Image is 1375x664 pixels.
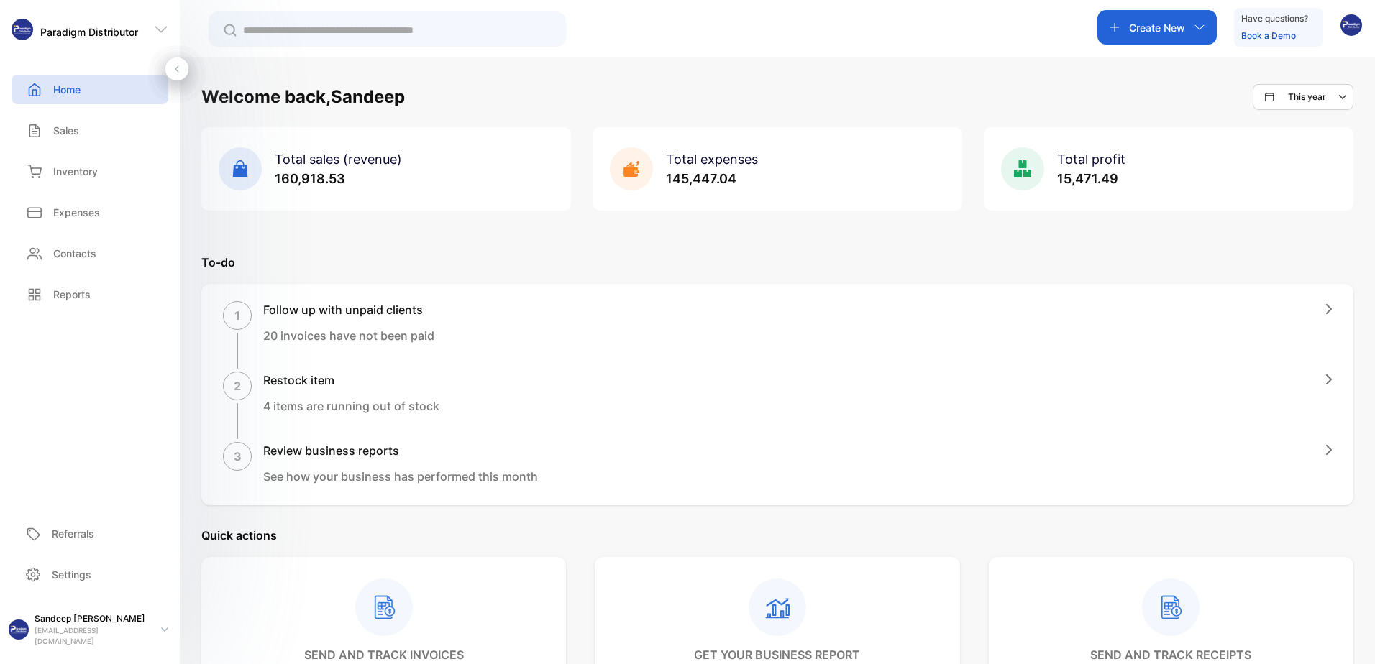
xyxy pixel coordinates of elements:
p: To-do [201,254,1353,271]
p: Settings [52,567,91,582]
p: Inventory [53,164,98,179]
p: [EMAIL_ADDRESS][DOMAIN_NAME] [35,625,150,647]
button: This year [1253,84,1353,110]
p: Expenses [53,205,100,220]
p: 3 [234,448,242,465]
span: 160,918.53 [275,171,345,186]
h1: Restock item [263,372,439,389]
p: Reports [53,287,91,302]
p: send and track receipts [1090,646,1251,663]
p: Home [53,82,81,97]
span: Total profit [1057,152,1125,167]
p: Referrals [52,526,94,541]
span: 15,471.49 [1057,171,1118,186]
img: avatar [1340,14,1362,36]
span: Total sales (revenue) [275,152,402,167]
p: 1 [234,307,240,324]
p: Create New [1129,20,1185,35]
img: profile [9,619,29,640]
p: 2 [234,377,241,395]
p: Paradigm Distributor [40,24,138,40]
p: get your business report [694,646,860,663]
h1: Review business reports [263,442,538,459]
p: Have questions? [1241,11,1308,26]
p: Sales [53,123,79,138]
p: This year [1288,91,1326,103]
p: Contacts [53,246,96,261]
p: 4 items are running out of stock [263,397,439,415]
p: 20 invoices have not been paid [263,327,434,344]
span: 145,447.04 [666,171,736,186]
button: avatar [1340,10,1362,45]
img: logo [12,19,33,40]
h1: Welcome back, Sandeep [201,84,405,110]
span: Total expenses [666,152,758,167]
p: Sandeep [PERSON_NAME] [35,612,150,625]
h1: Follow up with unpaid clients [263,301,434,318]
a: Book a Demo [1241,30,1296,41]
p: See how your business has performed this month [263,468,538,485]
p: Quick actions [201,527,1353,544]
p: send and track invoices [304,646,464,663]
button: Create New [1097,10,1217,45]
